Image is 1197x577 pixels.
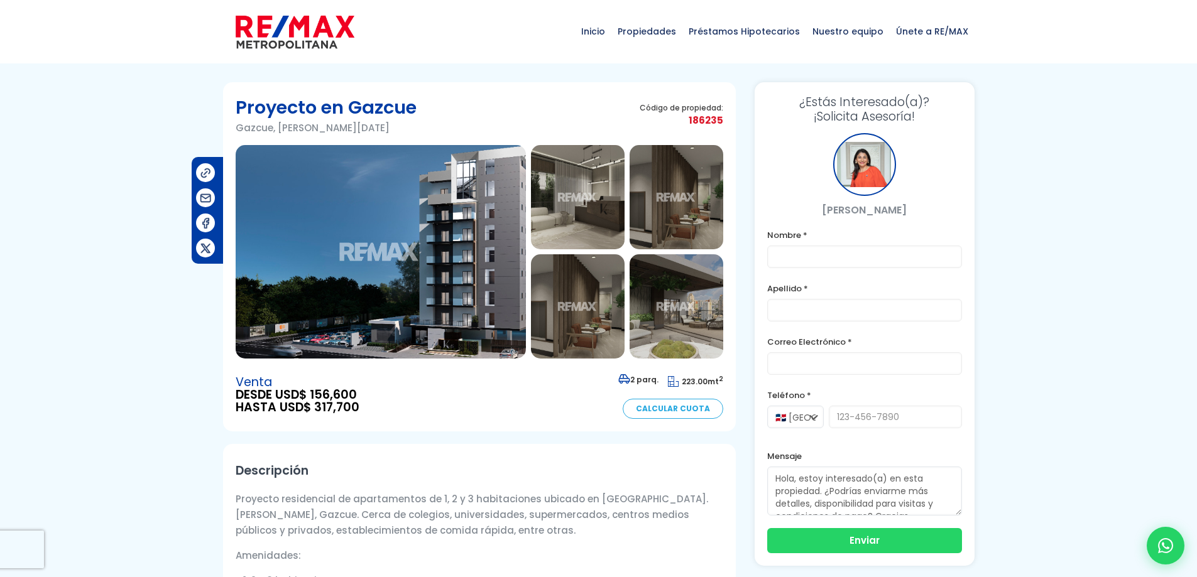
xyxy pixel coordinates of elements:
span: DESDE USD$ 156,600 [236,389,359,401]
textarea: Hola, estoy interesado(a) en esta propiedad. ¿Podrías enviarme más detalles, disponibilidad para ... [767,466,962,515]
button: Enviar [767,528,962,553]
span: mt [668,376,723,387]
h1: Proyecto en Gazcue [236,95,417,120]
span: 223.00 [682,376,708,387]
p: Amenidades: [236,547,723,563]
span: HASTA USD$ 317,700 [236,401,359,414]
div: Juliana Sanchez [833,133,896,196]
span: ¿Estás Interesado(a)? [767,95,962,109]
span: Inicio [575,13,611,50]
label: Mensaje [767,448,962,464]
sup: 2 [719,374,723,384]
span: Únete a RE/MAX [890,13,975,50]
span: Nuestro equipo [806,13,890,50]
input: 123-456-7890 [829,406,962,428]
p: Proyecto residencial de apartamentos de 1, 2 y 3 habitaciones ubicado en [GEOGRAPHIC_DATA]. [PERS... [236,491,723,538]
img: Proyecto en Gazcue [236,145,526,359]
span: Préstamos Hipotecarios [682,13,806,50]
img: remax-metropolitana-logo [236,13,354,51]
img: Compartir [199,191,212,205]
span: Propiedades [611,13,682,50]
img: Compartir [199,242,212,255]
img: Proyecto en Gazcue [630,254,723,359]
h3: ¡Solicita Asesoría! [767,95,962,124]
label: Nombre * [767,227,962,243]
span: 186235 [640,112,723,128]
img: Compartir [199,217,212,230]
img: Proyecto en Gazcue [630,145,723,249]
img: Proyecto en Gazcue [531,254,625,359]
img: Compartir [199,166,212,180]
span: Venta [236,376,359,389]
span: Código de propiedad: [640,103,723,112]
p: [PERSON_NAME] [767,202,962,218]
img: Proyecto en Gazcue [531,145,625,249]
label: Apellido * [767,281,962,296]
span: 2 parq. [618,374,659,385]
label: Correo Electrónico * [767,334,962,350]
label: Teléfono * [767,387,962,403]
a: Calcular Cuota [623,399,723,419]
h2: Descripción [236,456,723,485]
p: Gazcue, [PERSON_NAME][DATE] [236,120,417,136]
